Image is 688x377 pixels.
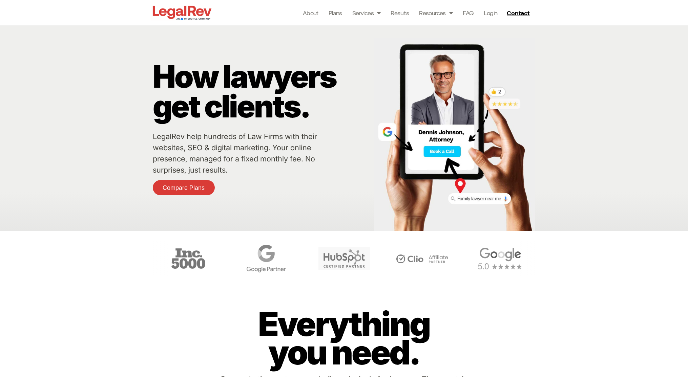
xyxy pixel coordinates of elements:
[163,185,205,191] span: Compare Plans
[329,8,342,18] a: Plans
[307,241,381,276] div: 5 / 6
[504,7,534,18] a: Contact
[463,8,474,18] a: FAQ
[151,241,537,276] div: Carousel
[507,10,529,16] span: Contact
[303,8,498,18] nav: Menu
[245,310,442,367] p: Everything you need.
[229,241,304,276] div: 4 / 6
[153,132,317,174] a: LegalRev help hundreds of Law Firms with their websites, SEO & digital marketing. Your online pre...
[391,8,409,18] a: Results
[484,8,497,18] a: Login
[463,241,537,276] div: 1 / 6
[303,8,318,18] a: About
[151,241,226,276] div: 3 / 6
[385,241,459,276] div: 6 / 6
[153,180,215,195] a: Compare Plans
[352,8,381,18] a: Services
[419,8,453,18] a: Resources
[153,62,371,121] p: How lawyers get clients.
